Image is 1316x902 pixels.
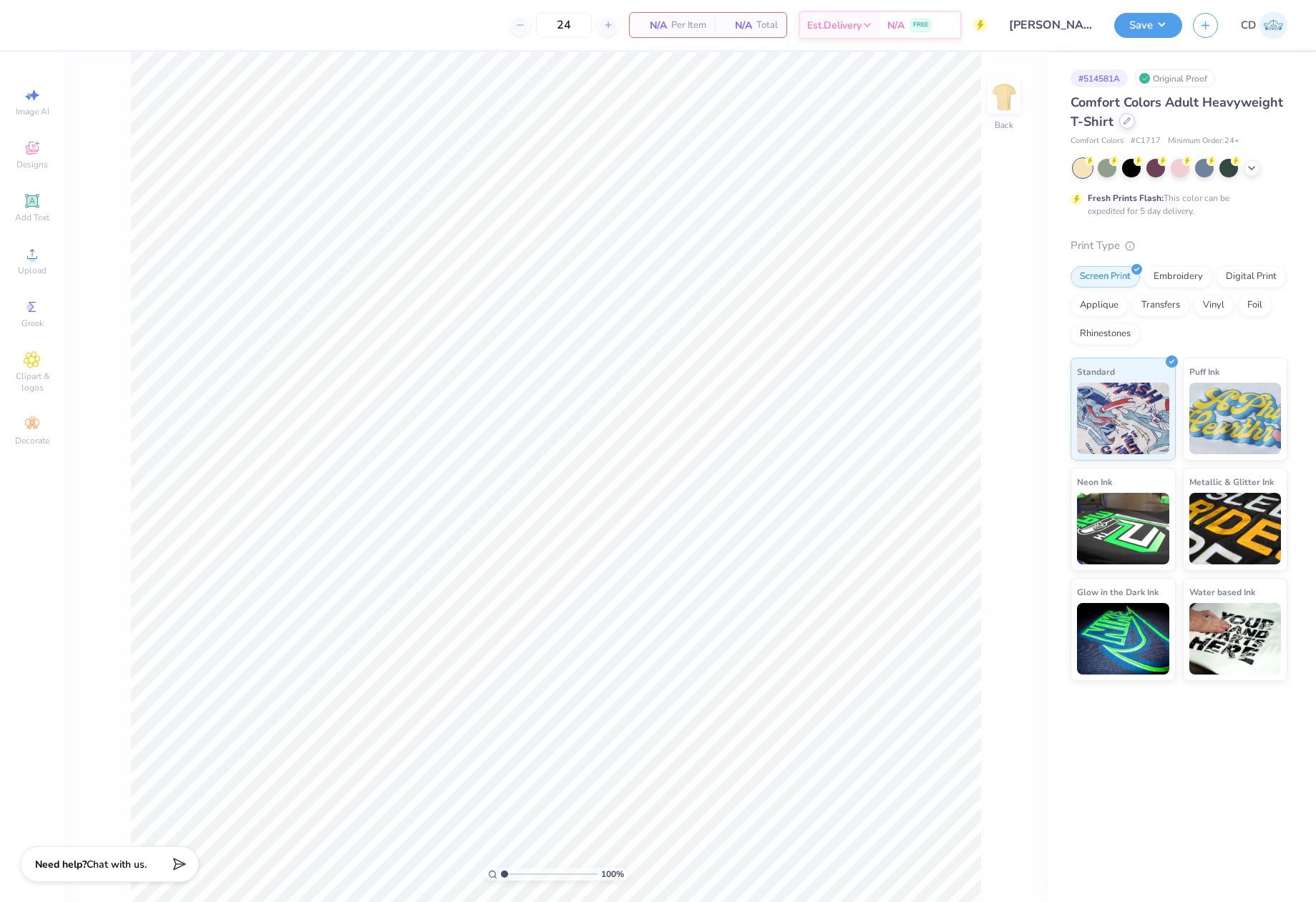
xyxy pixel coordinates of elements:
[1189,603,1282,675] img: Water based Ink
[18,265,47,276] span: Upload
[998,11,1103,39] input: Untitled Design
[1189,364,1219,379] span: Puff Ink
[1241,11,1287,39] a: CD
[1189,584,1255,599] span: Water based Ink
[723,18,752,33] span: N/A
[807,18,862,33] span: Est. Delivery
[1077,474,1112,489] span: Neon Ink
[15,435,49,446] span: Decorate
[887,18,905,33] span: N/A
[1189,383,1282,454] img: Puff Ink
[1135,69,1215,87] div: Original Proof
[21,318,44,329] span: Greek
[990,83,1018,112] img: Back
[1238,295,1272,316] div: Foil
[1189,493,1282,564] img: Metallic & Glitter Ink
[1132,295,1189,316] div: Transfers
[1114,13,1182,38] button: Save
[1259,11,1287,39] img: Cedric Diasanta
[1077,383,1169,454] img: Standard
[7,371,57,393] span: Clipart & logos
[1071,69,1128,87] div: # 514581A
[995,119,1013,132] div: Back
[1217,266,1286,288] div: Digital Print
[1071,295,1128,316] div: Applique
[1168,135,1239,147] span: Minimum Order: 24 +
[1071,135,1124,147] span: Comfort Colors
[536,12,592,38] input: – –
[1144,266,1212,288] div: Embroidery
[1189,474,1274,489] span: Metallic & Glitter Ink
[1071,237,1287,254] div: Print Type
[16,106,49,117] span: Image AI
[1077,603,1169,675] img: Glow in the Dark Ink
[913,20,928,30] span: FREE
[1077,364,1115,379] span: Standard
[1071,94,1283,130] span: Comfort Colors Adult Heavyweight T-Shirt
[1077,584,1159,599] span: Glow in the Dark Ink
[1071,323,1140,345] div: Rhinestones
[601,868,624,881] span: 100 %
[1071,266,1140,288] div: Screen Print
[15,212,49,223] span: Add Text
[1088,192,1264,217] div: This color can be expedited for 5 day delivery.
[87,858,147,871] span: Chat with us.
[1088,192,1164,204] strong: Fresh Prints Flash:
[638,18,667,33] span: N/A
[671,18,706,33] span: Per Item
[1131,135,1161,147] span: # C1717
[1241,17,1256,34] span: CD
[1077,493,1169,564] img: Neon Ink
[35,858,87,871] strong: Need help?
[756,18,778,33] span: Total
[16,159,48,170] span: Designs
[1194,295,1234,316] div: Vinyl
